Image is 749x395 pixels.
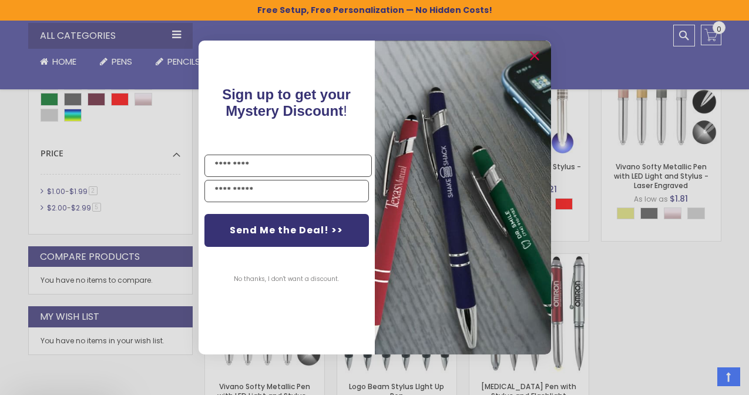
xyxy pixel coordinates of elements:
[222,86,351,119] span: Sign up to get your Mystery Discount
[652,363,749,395] iframe: Google Customer Reviews
[228,265,345,294] button: No thanks, I don't want a discount.
[204,214,369,247] button: Send Me the Deal! >>
[222,86,351,119] span: !
[525,46,544,65] button: Close dialog
[375,41,551,354] img: pop-up-image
